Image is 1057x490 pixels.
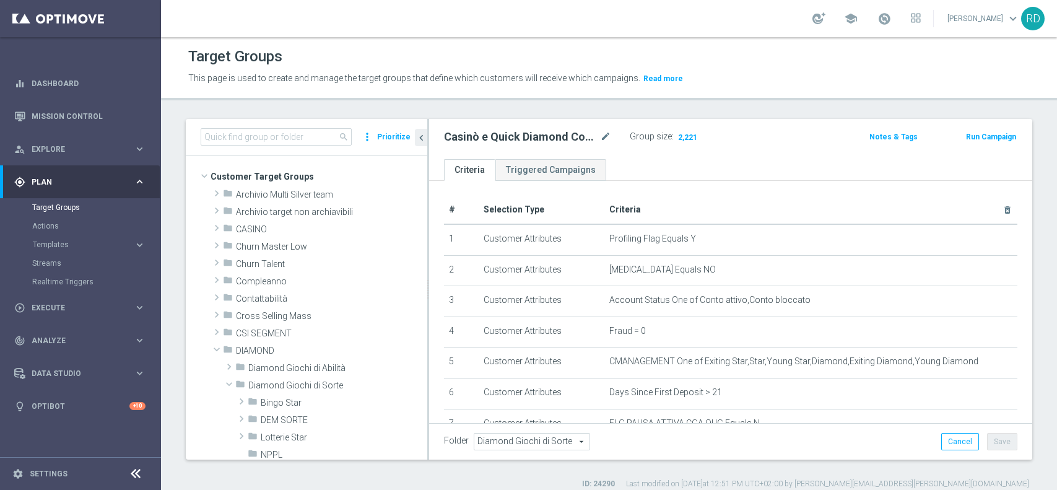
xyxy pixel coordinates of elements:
i: more_vert [361,128,373,146]
label: ID: 24290 [582,479,615,489]
td: Customer Attributes [479,348,605,378]
div: Actions [32,217,160,235]
span: CSI SEGMENT [236,328,427,339]
button: Data Studio keyboard_arrow_right [14,369,146,378]
span: NPPL [261,450,427,460]
i: folder [235,362,245,376]
span: Lotterie Star [261,432,427,443]
span: search [339,132,349,142]
span: CMANAGEMENT One of Exiting Star,Star,Young Star,Diamond,Exiting Diamond,Young Diamond [609,356,978,367]
div: RD [1021,7,1045,30]
div: play_circle_outline Execute keyboard_arrow_right [14,303,146,313]
td: 4 [444,317,479,348]
td: 5 [444,348,479,378]
i: chevron_left [415,132,427,144]
span: DIAMOND [236,346,427,356]
label: Folder [444,435,469,446]
button: track_changes Analyze keyboard_arrow_right [14,336,146,346]
span: Profiling Flag Equals Y [609,234,696,244]
i: track_changes [14,335,25,346]
span: Fraud = 0 [609,326,646,336]
td: 6 [444,378,479,409]
button: Prioritize [375,129,412,146]
i: keyboard_arrow_right [134,143,146,155]
i: equalizer [14,78,25,89]
span: CASINO [236,224,427,235]
i: folder [223,275,233,289]
td: 1 [444,224,479,255]
span: school [844,12,858,25]
span: Analyze [32,337,134,344]
i: folder [223,188,233,203]
td: Customer Attributes [479,286,605,317]
label: : [672,131,674,142]
button: lightbulb Optibot +10 [14,401,146,411]
span: Churn Talent [236,259,427,269]
i: person_search [14,144,25,155]
a: Optibot [32,390,129,422]
button: Run Campaign [965,130,1017,144]
button: Notes & Tags [868,130,919,144]
span: Archivio target non archiavibili [236,207,427,217]
button: person_search Explore keyboard_arrow_right [14,144,146,154]
button: equalizer Dashboard [14,79,146,89]
i: keyboard_arrow_right [134,176,146,188]
button: chevron_left [415,129,427,146]
div: Execute [14,302,134,313]
i: play_circle_outline [14,302,25,313]
i: lightbulb [14,401,25,412]
span: Criteria [609,204,641,214]
span: Compleanno [236,276,427,287]
label: Group size [630,131,672,142]
div: Optibot [14,390,146,422]
span: Days Since First Deposit > 21 [609,387,722,398]
i: gps_fixed [14,177,25,188]
i: keyboard_arrow_right [134,367,146,379]
i: folder [248,448,258,463]
td: Customer Attributes [479,224,605,255]
a: [PERSON_NAME]keyboard_arrow_down [946,9,1021,28]
td: Customer Attributes [479,409,605,440]
a: Mission Control [32,100,146,133]
a: Target Groups [32,203,129,212]
span: Explore [32,146,134,153]
i: settings [12,468,24,479]
a: Settings [30,470,67,478]
i: folder [223,206,233,220]
i: folder [223,310,233,324]
span: keyboard_arrow_down [1006,12,1020,25]
button: Templates keyboard_arrow_right [32,240,146,250]
i: keyboard_arrow_right [134,239,146,251]
div: Target Groups [32,198,160,217]
span: Templates [33,241,121,248]
span: This page is used to create and manage the target groups that define which customers will receive... [188,73,640,83]
button: Cancel [941,433,979,450]
i: folder [223,292,233,307]
span: Contattabilit&#xE0; [236,294,427,304]
button: gps_fixed Plan keyboard_arrow_right [14,177,146,187]
span: Diamond Giochi di Abilit&#xE0; [248,363,427,374]
a: Realtime Triggers [32,277,129,287]
a: Streams [32,258,129,268]
a: Triggered Campaigns [495,159,606,181]
td: Customer Attributes [479,317,605,348]
div: Plan [14,177,134,188]
span: FLG PAUSA ATTIVA CGA QUG Equals N [609,418,760,429]
a: Actions [32,221,129,231]
button: Save [987,433,1017,450]
input: Quick find group or folder [201,128,352,146]
td: Customer Attributes [479,378,605,409]
i: folder [223,344,233,359]
span: Diamond Giochi di Sorte [248,380,427,391]
div: Explore [14,144,134,155]
i: folder [235,379,245,393]
i: folder [223,327,233,341]
i: folder [223,240,233,255]
div: +10 [129,402,146,410]
button: Mission Control [14,112,146,121]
